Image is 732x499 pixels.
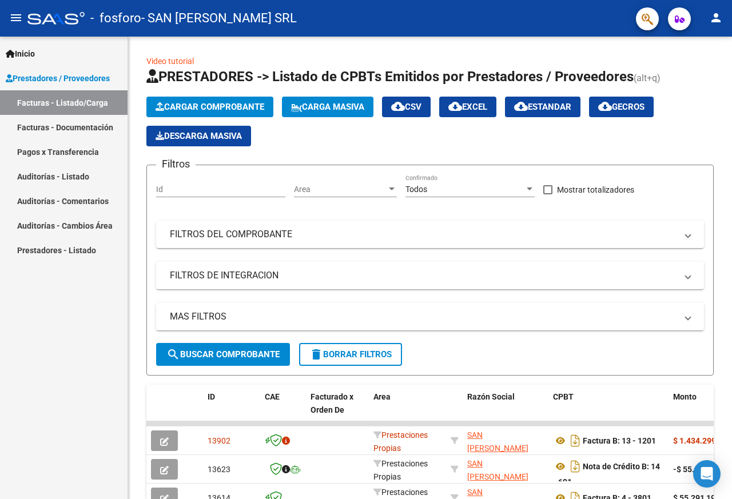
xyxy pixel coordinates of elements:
app-download-masive: Descarga masiva de comprobantes (adjuntos) [146,126,251,146]
button: Descarga Masiva [146,126,251,146]
h3: Filtros [156,156,196,172]
span: CAE [265,392,280,401]
button: EXCEL [439,97,496,117]
span: Prestaciones Propias [373,430,428,453]
span: Prestadores / Proveedores [6,72,110,85]
datatable-header-cell: Area [369,385,446,435]
datatable-header-cell: Razón Social [463,385,548,435]
mat-icon: search [166,348,180,361]
span: Estandar [514,102,571,112]
span: CSV [391,102,421,112]
span: Mostrar totalizadores [557,183,634,197]
span: Todos [405,185,427,194]
span: Borrar Filtros [309,349,392,360]
mat-panel-title: MAS FILTROS [170,310,677,323]
div: 30707851380 [467,429,544,453]
datatable-header-cell: CPBT [548,385,669,435]
span: Razón Social [467,392,515,401]
mat-panel-title: FILTROS DE INTEGRACION [170,269,677,282]
datatable-header-cell: Facturado x Orden De [306,385,369,435]
mat-icon: cloud_download [448,99,462,113]
span: SAN [PERSON_NAME] SRL [467,430,528,466]
button: Buscar Comprobante [156,343,290,366]
button: Borrar Filtros [299,343,402,366]
span: - fosforo [90,6,141,31]
span: Monto [673,392,697,401]
span: - SAN [PERSON_NAME] SRL [141,6,297,31]
span: Facturado x Orden De [311,392,353,414]
span: Buscar Comprobante [166,349,280,360]
button: Gecros [589,97,654,117]
span: Prestaciones Propias [373,459,428,481]
mat-expansion-panel-header: FILTROS DE INTEGRACION [156,262,704,289]
span: (alt+q) [634,73,661,83]
span: Descarga Masiva [156,131,242,141]
span: SAN [PERSON_NAME] SRL [467,459,528,494]
datatable-header-cell: CAE [260,385,306,435]
strong: $ 1.434.299,37 [673,436,727,445]
span: Inicio [6,47,35,60]
div: 30707851380 [467,457,544,481]
span: PRESTADORES -> Listado de CPBTs Emitidos por Prestadores / Proveedores [146,69,634,85]
mat-icon: menu [9,11,23,25]
mat-panel-title: FILTROS DEL COMPROBANTE [170,228,677,241]
span: Gecros [598,102,645,112]
i: Descargar documento [568,432,583,450]
mat-icon: cloud_download [514,99,528,113]
mat-icon: delete [309,348,323,361]
button: CSV [382,97,431,117]
mat-expansion-panel-header: FILTROS DEL COMPROBANTE [156,221,704,248]
datatable-header-cell: ID [203,385,260,435]
span: Area [373,392,391,401]
button: Carga Masiva [282,97,373,117]
strong: -$ 55.000,00 [673,465,719,474]
a: Video tutorial [146,57,194,66]
strong: Nota de Crédito B: 14 - 691 [553,462,660,486]
mat-icon: cloud_download [598,99,612,113]
span: Area [294,185,387,194]
mat-icon: person [709,11,723,25]
mat-icon: cloud_download [391,99,405,113]
strong: Factura B: 13 - 1201 [583,436,656,445]
span: Carga Masiva [291,102,364,112]
button: Cargar Comprobante [146,97,273,117]
span: 13902 [208,436,230,445]
span: 13623 [208,465,230,474]
span: CPBT [553,392,574,401]
mat-expansion-panel-header: MAS FILTROS [156,303,704,330]
span: ID [208,392,215,401]
i: Descargar documento [568,457,583,476]
span: EXCEL [448,102,487,112]
button: Estandar [505,97,580,117]
div: Open Intercom Messenger [693,460,721,488]
span: Cargar Comprobante [156,102,264,112]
